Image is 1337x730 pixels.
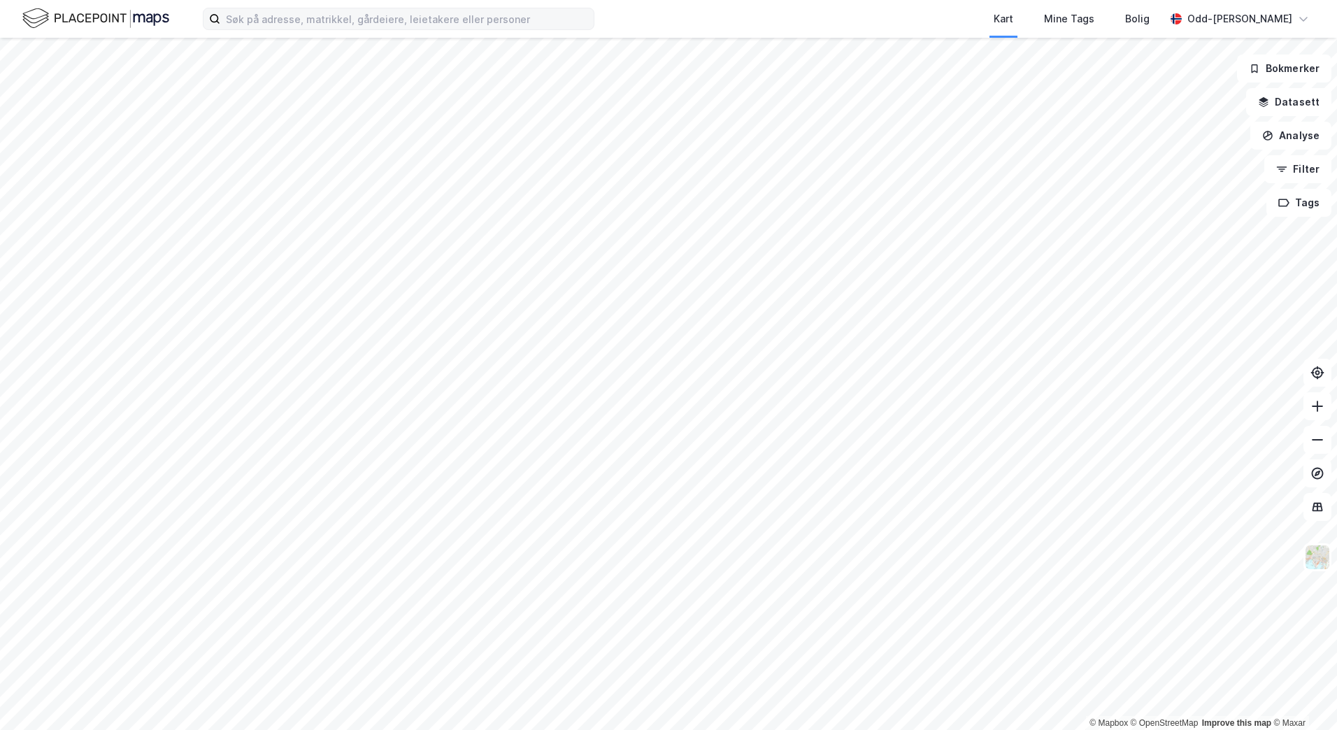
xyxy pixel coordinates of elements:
[22,6,169,31] img: logo.f888ab2527a4732fd821a326f86c7f29.svg
[1304,544,1331,571] img: Z
[1267,663,1337,730] div: Kontrollprogram for chat
[1125,10,1150,27] div: Bolig
[1266,189,1331,217] button: Tags
[1246,88,1331,116] button: Datasett
[1089,718,1128,728] a: Mapbox
[1044,10,1094,27] div: Mine Tags
[220,8,594,29] input: Søk på adresse, matrikkel, gårdeiere, leietakere eller personer
[994,10,1013,27] div: Kart
[1237,55,1331,83] button: Bokmerker
[1202,718,1271,728] a: Improve this map
[1131,718,1199,728] a: OpenStreetMap
[1187,10,1292,27] div: Odd-[PERSON_NAME]
[1250,122,1331,150] button: Analyse
[1267,663,1337,730] iframe: Chat Widget
[1264,155,1331,183] button: Filter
